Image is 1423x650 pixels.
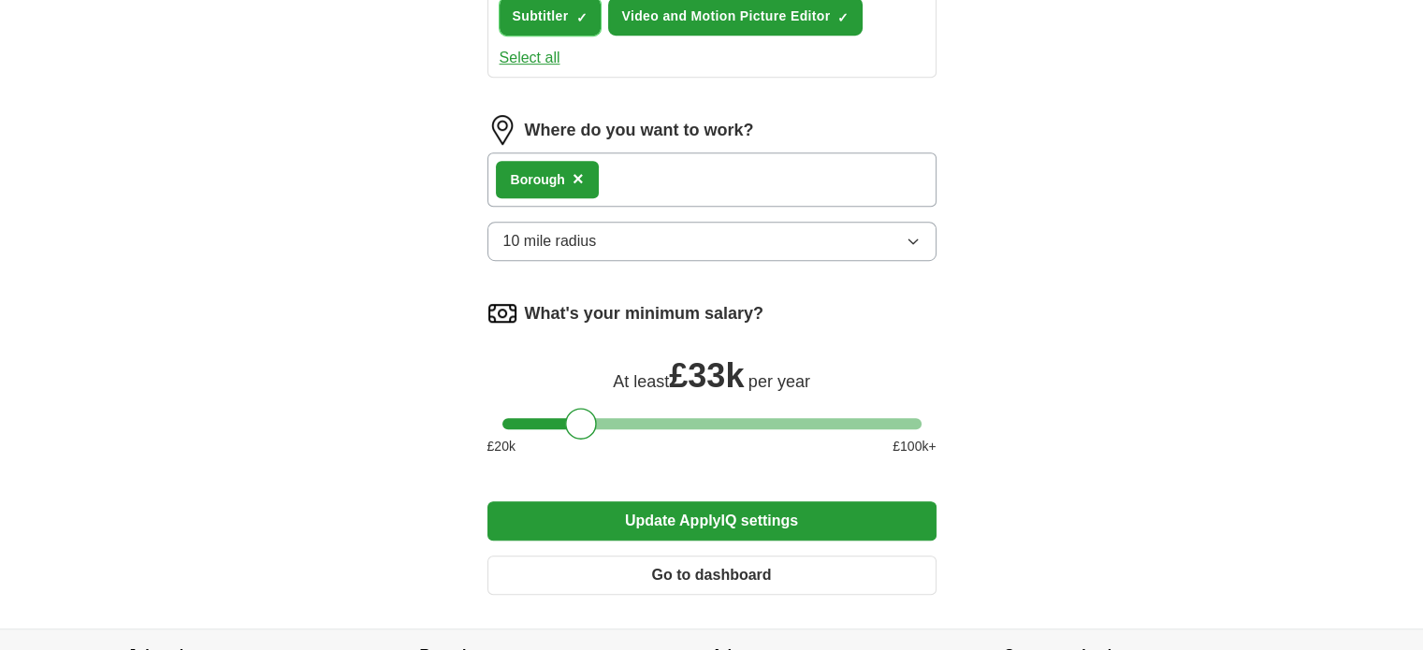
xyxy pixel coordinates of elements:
[669,356,744,395] span: £ 33k
[487,298,517,328] img: salary.png
[525,301,763,326] label: What's your minimum salary?
[500,47,560,69] button: Select all
[573,168,584,189] span: ×
[621,7,830,26] span: Video and Motion Picture Editor
[513,7,569,26] span: Subtitler
[511,170,565,190] div: Borough
[748,372,810,391] span: per year
[893,437,936,456] span: £ 100 k+
[487,115,517,145] img: location.png
[487,556,937,595] button: Go to dashboard
[573,166,584,194] button: ×
[525,118,754,143] label: Where do you want to work?
[487,501,937,541] button: Update ApplyIQ settings
[487,222,937,261] button: 10 mile radius
[837,10,849,25] span: ✓
[575,10,587,25] span: ✓
[503,230,597,253] span: 10 mile radius
[613,372,669,391] span: At least
[487,437,515,456] span: £ 20 k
